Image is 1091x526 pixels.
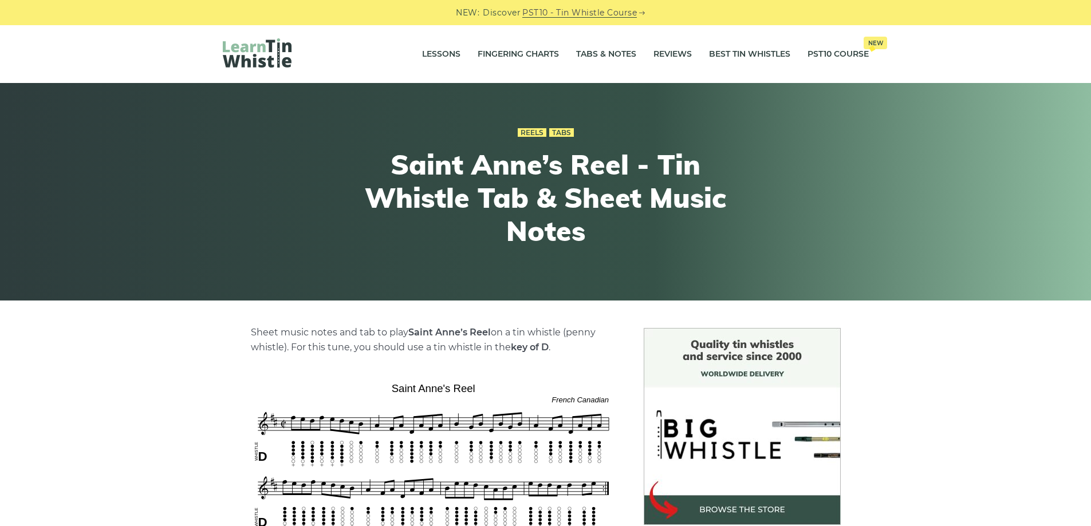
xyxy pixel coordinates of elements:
[251,325,616,355] p: Sheet music notes and tab to play on a tin whistle (penny whistle). For this tune, you should use...
[549,128,574,137] a: Tabs
[478,40,559,69] a: Fingering Charts
[422,40,460,69] a: Lessons
[864,37,887,49] span: New
[518,128,546,137] a: Reels
[408,327,491,338] strong: Saint Anne’s Reel
[223,38,292,68] img: LearnTinWhistle.com
[576,40,636,69] a: Tabs & Notes
[808,40,869,69] a: PST10 CourseNew
[335,148,757,247] h1: Saint Anne’s Reel - Tin Whistle Tab & Sheet Music Notes
[511,342,549,353] strong: key of D
[709,40,790,69] a: Best Tin Whistles
[644,328,841,525] img: BigWhistle Tin Whistle Store
[653,40,692,69] a: Reviews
